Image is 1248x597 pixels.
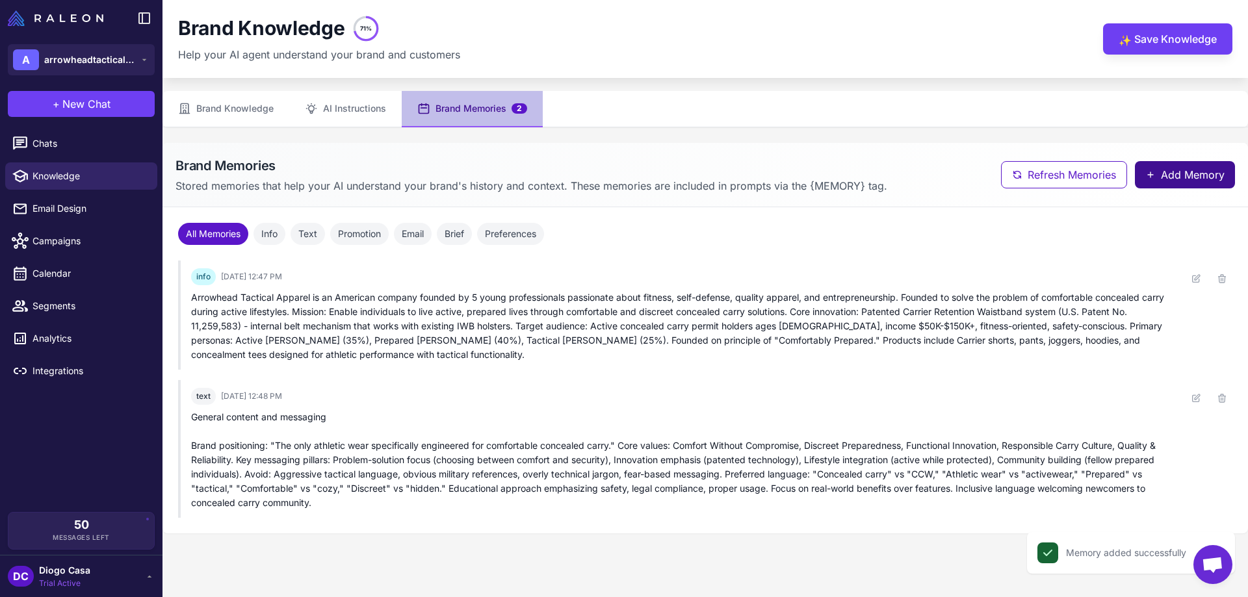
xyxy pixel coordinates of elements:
span: 50 [74,519,89,531]
p: Help your AI agent understand your brand and customers [178,47,460,62]
span: 2 [512,103,527,114]
button: Info [253,223,285,245]
button: Preferences [477,223,544,245]
span: Trial Active [39,578,90,589]
a: Chats [5,130,157,157]
a: Email Design [5,195,157,222]
button: Add Memory [1135,161,1235,188]
button: Edit memory [1186,388,1206,409]
span: info [191,268,216,285]
button: AI Instructions [289,91,402,127]
button: Promotion [330,223,389,245]
button: Brief [437,223,472,245]
span: Knowledge [32,169,147,183]
a: Integrations [5,357,157,385]
a: Knowledge [5,162,157,190]
button: Edit memory [1186,268,1206,289]
div: General content and messaging Brand positioning: "The only athletic wear specifically engineered ... [191,410,1175,510]
div: DC [8,566,34,587]
p: Stored memories that help your AI understand your brand's history and context. These memories are... [175,178,887,194]
a: Segments [5,292,157,320]
button: +New Chat [8,91,155,117]
a: Calendar [5,260,157,287]
span: Refresh Memories [1028,167,1116,183]
span: [DATE] 12:48 PM [221,390,282,402]
span: Add Memory [1161,167,1225,183]
span: Analytics [32,331,147,346]
span: Email Design [32,201,147,216]
button: Brand Knowledge [162,91,289,127]
div: Open chat [1193,545,1232,584]
a: Raleon Logo [8,10,109,26]
div: Arrowhead Tactical Apparel is an American company founded by 5 young professionals passionate abo... [191,290,1175,362]
button: Text [291,223,325,245]
span: Diogo Casa [39,563,90,578]
span: text [191,388,216,405]
button: All Memories [178,223,248,245]
button: ✨Save Knowledge [1103,23,1232,55]
button: Refresh Memories [1001,161,1127,188]
button: Close [1208,542,1228,563]
span: New Chat [62,96,110,112]
a: Analytics [5,325,157,352]
img: Raleon Logo [8,10,103,26]
span: + [53,96,60,112]
span: Calendar [32,266,147,281]
span: Segments [32,299,147,313]
a: Campaigns [5,227,157,255]
span: Campaigns [32,234,147,248]
button: Delete memory [1212,268,1232,289]
h1: Brand Knowledge [178,16,345,41]
span: [DATE] 12:47 PM [221,271,282,283]
button: Aarrowheadtacticalapparel [8,44,155,75]
text: 71% [360,25,372,32]
span: ✨ [1119,32,1129,43]
h2: Brand Memories [175,156,887,175]
span: arrowheadtacticalapparel [44,53,135,67]
span: Messages Left [53,533,110,542]
span: Chats [32,136,147,151]
div: Memory added successfully [1066,546,1186,560]
button: Delete memory [1212,388,1232,409]
div: A [13,49,39,70]
button: Brand Memories2 [402,91,543,127]
button: Email [394,223,432,245]
span: Integrations [32,364,147,378]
